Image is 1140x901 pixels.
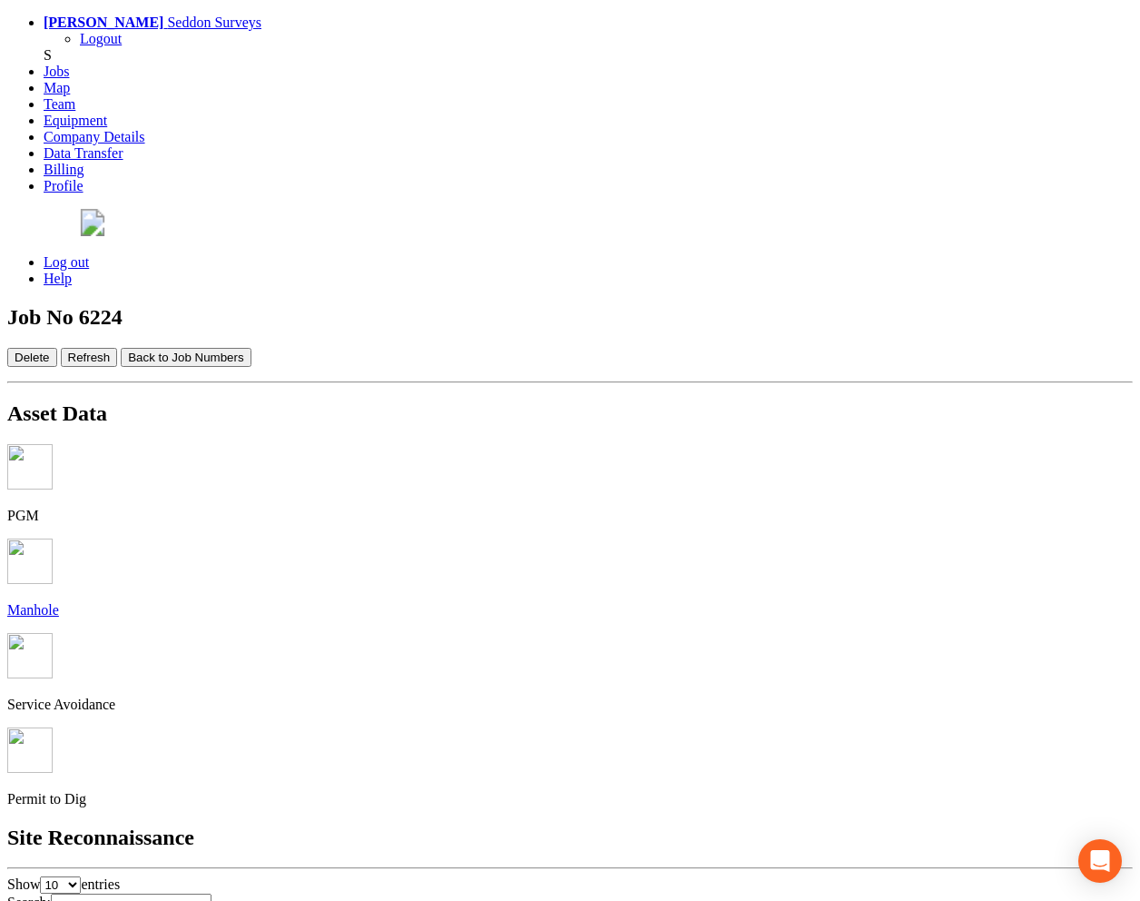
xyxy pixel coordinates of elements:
a: Jobs [44,64,69,79]
a: Billing [44,162,84,177]
a: Log out [44,254,89,270]
img: job_detail_manhole.png [7,539,53,584]
h2: Job No 6224 [7,305,1133,330]
button: Back to Job Numbers [121,348,251,367]
div: S [44,47,1133,64]
a: Team [44,96,75,112]
strong: [PERSON_NAME] [44,15,163,30]
a: Help [44,271,72,286]
a: Company Details [44,129,145,144]
img: job_detail_pgm.png [7,444,53,490]
a: Manhole [7,571,1133,619]
a: Data Transfer [44,145,123,161]
img: job_detail_permit_to_dig.png [7,728,53,773]
p: Manhole [7,602,1133,619]
a: Map [44,80,70,95]
div: Open Intercom Messenger [1078,839,1122,883]
p: PGM [7,508,1133,524]
label: Show entries [7,876,120,892]
h2: Asset Data [7,401,1133,426]
a: [PERSON_NAME] Seddon Surveys [44,15,261,30]
a: Logout [80,31,122,46]
p: Permit to Dig [7,791,1133,807]
a: Profile [44,178,84,193]
img: job_detail_service_avoidance.png [7,633,53,678]
button: Refresh [61,348,118,367]
h2: Site Reconnaissance [7,826,1133,850]
select: Showentries [40,876,81,894]
a: Equipment [44,113,107,128]
button: Delete [7,348,57,367]
span: Seddon Surveys [167,15,261,30]
p: Service Avoidance [7,697,1133,713]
